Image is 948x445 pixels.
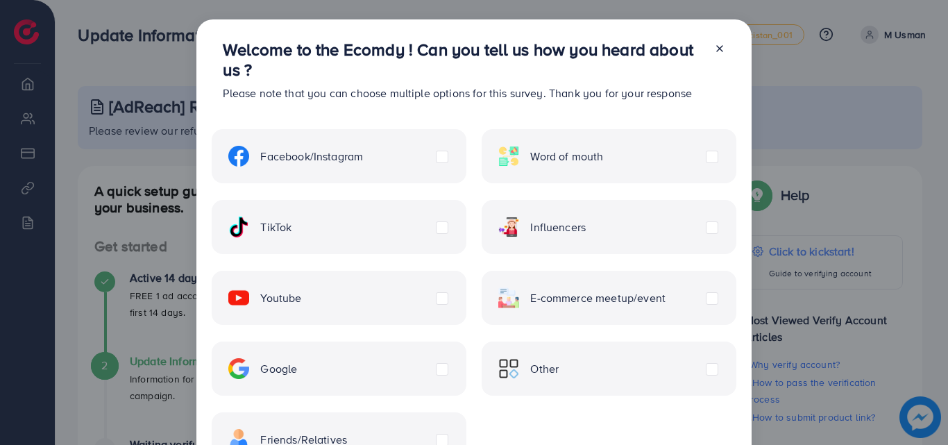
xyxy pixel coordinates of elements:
span: TikTok [260,219,291,235]
span: Youtube [260,290,301,306]
h3: Welcome to the Ecomdy ! Can you tell us how you heard about us ? [223,40,702,80]
img: ic-ecommerce.d1fa3848.svg [498,287,519,308]
span: Google [260,361,297,377]
span: Facebook/Instagram [260,149,363,165]
img: ic-youtube.715a0ca2.svg [228,287,249,308]
img: ic-facebook.134605ef.svg [228,146,249,167]
img: ic-other.99c3e012.svg [498,358,519,379]
span: Other [530,361,559,377]
span: Influencers [530,219,586,235]
img: ic-tiktok.4b20a09a.svg [228,217,249,237]
p: Please note that you can choose multiple options for this survey. Thank you for your response [223,85,702,101]
span: Word of mouth [530,149,603,165]
img: ic-google.5bdd9b68.svg [228,358,249,379]
img: ic-word-of-mouth.a439123d.svg [498,146,519,167]
span: E-commerce meetup/event [530,290,666,306]
img: ic-influencers.a620ad43.svg [498,217,519,237]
